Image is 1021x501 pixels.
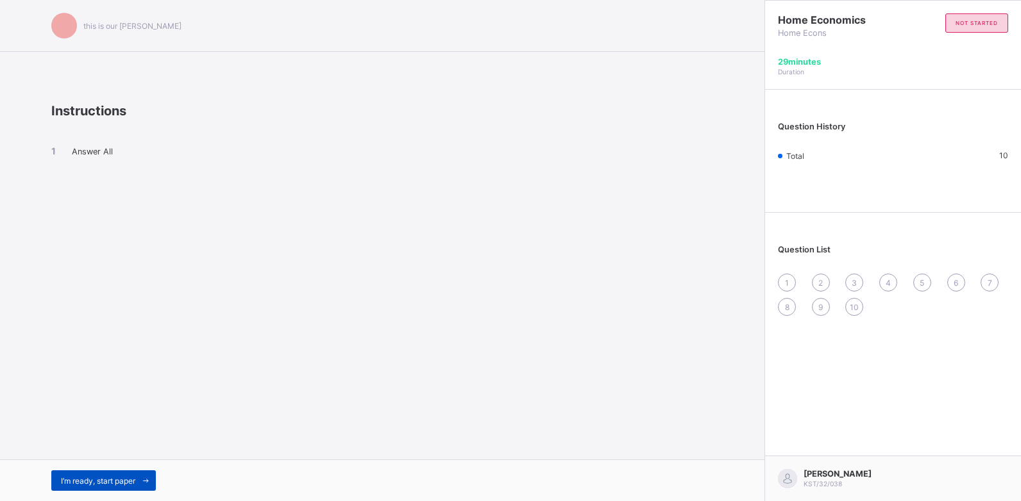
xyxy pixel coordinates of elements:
span: [PERSON_NAME] [804,469,872,479]
span: 3 [852,278,857,288]
span: 4 [886,278,891,288]
span: 7 [988,278,992,288]
span: Total [786,151,804,161]
span: 5 [920,278,924,288]
span: Home Econs [778,28,893,38]
span: KST/32/038 [804,480,842,488]
span: 29 minutes [778,57,821,67]
span: I’m ready, start paper [61,476,135,486]
span: 1 [785,278,789,288]
span: Duration [778,68,804,76]
span: 6 [954,278,958,288]
span: 9 [818,302,823,312]
span: Home Economics [778,13,893,26]
span: Answer All [72,147,113,156]
span: 10 [999,151,1008,160]
span: not started [956,20,998,26]
span: Question History [778,122,845,131]
span: 2 [818,278,823,288]
span: Instructions [51,103,126,119]
span: Question List [778,245,831,254]
span: 8 [785,302,789,312]
span: this is our [PERSON_NAME] [83,21,181,31]
span: 10 [850,302,859,312]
